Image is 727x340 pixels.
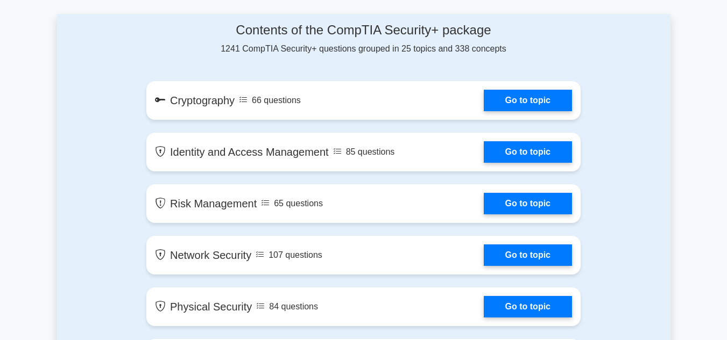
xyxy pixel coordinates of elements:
a: Go to topic [484,193,572,214]
a: Go to topic [484,244,572,266]
h4: Contents of the CompTIA Security+ package [146,23,581,38]
a: Go to topic [484,141,572,163]
div: 1241 CompTIA Security+ questions grouped in 25 topics and 338 concepts [146,23,581,55]
a: Go to topic [484,90,572,111]
a: Go to topic [484,296,572,317]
